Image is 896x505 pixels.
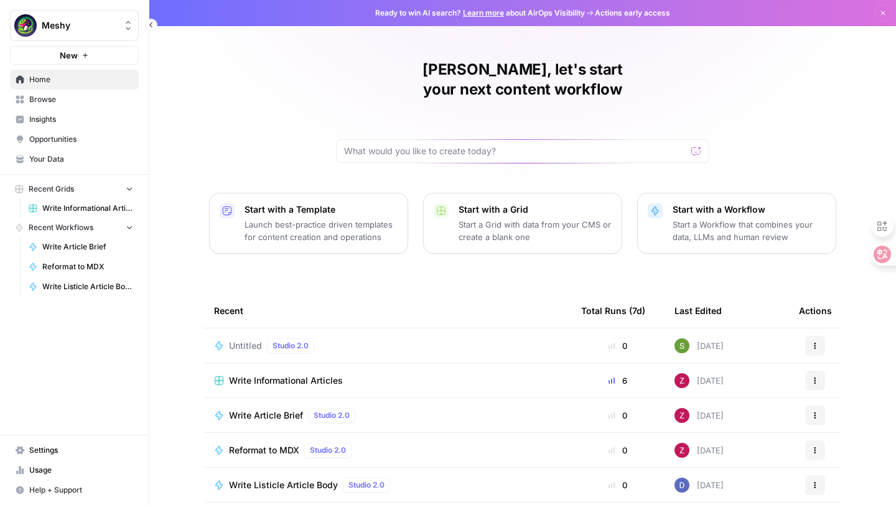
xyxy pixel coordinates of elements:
div: [DATE] [674,478,724,493]
button: Help + Support [10,480,139,500]
div: [DATE] [674,443,724,458]
a: Insights [10,109,139,129]
span: Insights [29,114,133,125]
span: Write Article Brief [42,241,133,253]
div: 0 [581,444,655,456]
img: Meshy Logo [14,14,37,37]
span: Browse [29,94,133,105]
span: Usage [29,465,133,476]
button: Start with a WorkflowStart a Workflow that combines your data, LLMs and human review [637,193,836,254]
span: Studio 2.0 [273,340,309,351]
span: Write Informational Articles [229,374,343,387]
a: Write Informational Articles [214,374,561,387]
h1: [PERSON_NAME], let's start your next content workflow [336,60,709,100]
div: 0 [581,479,655,491]
div: Total Runs (7d) [581,294,645,328]
span: Your Data [29,154,133,165]
a: Write Article BriefStudio 2.0 [214,408,561,423]
div: [DATE] [674,408,724,423]
span: Studio 2.0 [314,410,350,421]
img: e29990mpqv6ylcja85ljd1mccmxq [674,478,689,493]
a: Write Informational Articles [23,198,139,218]
a: Reformat to MDX [23,257,139,277]
p: Start with a Template [245,203,398,216]
span: Recent Workflows [29,222,93,233]
input: What would you like to create today? [344,145,686,157]
button: Start with a GridStart a Grid with data from your CMS or create a blank one [423,193,622,254]
span: Opportunities [29,134,133,145]
p: Launch best-practice driven templates for content creation and operations [245,218,398,243]
a: Write Listicle Article Body [23,277,139,297]
span: Home [29,74,133,85]
img: pat222d96uodlximabcaanlzn43y [674,443,689,458]
a: Learn more [463,8,504,17]
div: Recent [214,294,561,328]
div: 0 [581,409,655,422]
a: Opportunities [10,129,139,149]
button: Workspace: Meshy [10,10,139,41]
div: 6 [581,374,655,387]
span: Reformat to MDX [42,261,133,272]
a: Write Article Brief [23,237,139,257]
div: Actions [799,294,832,328]
span: Write Informational Articles [42,203,133,214]
a: Home [10,70,139,90]
span: Studio 2.0 [310,445,346,456]
div: [DATE] [674,338,724,353]
span: Settings [29,445,133,456]
span: Write Article Brief [229,409,303,422]
a: Browse [10,90,139,109]
img: pat222d96uodlximabcaanlzn43y [674,373,689,388]
span: Help + Support [29,484,133,496]
a: Your Data [10,149,139,169]
span: Studio 2.0 [348,480,385,491]
button: New [10,46,139,65]
button: Recent Workflows [10,218,139,237]
img: q6p6c49qd3laxdkqla9mlv8ed1he [674,338,689,353]
p: Start a Workflow that combines your data, LLMs and human review [673,218,826,243]
a: Reformat to MDXStudio 2.0 [214,443,561,458]
span: Reformat to MDX [229,444,299,456]
a: Settings [10,440,139,460]
p: Start a Grid with data from your CMS or create a blank one [459,218,612,243]
div: 0 [581,340,655,352]
span: Recent Grids [29,183,74,195]
p: Start with a Grid [459,203,612,216]
a: UntitledStudio 2.0 [214,338,561,353]
a: Usage [10,460,139,480]
span: Write Listicle Article Body [42,281,133,292]
button: Start with a TemplateLaunch best-practice driven templates for content creation and operations [209,193,408,254]
span: Write Listicle Article Body [229,479,338,491]
span: New [60,49,78,62]
span: Ready to win AI search? about AirOps Visibility [375,7,585,19]
span: Untitled [229,340,262,352]
img: pat222d96uodlximabcaanlzn43y [674,408,689,423]
p: Start with a Workflow [673,203,826,216]
a: Write Listicle Article BodyStudio 2.0 [214,478,561,493]
span: Actions early access [595,7,670,19]
span: Meshy [42,19,117,32]
div: Last Edited [674,294,722,328]
div: [DATE] [674,373,724,388]
button: Recent Grids [10,180,139,198]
